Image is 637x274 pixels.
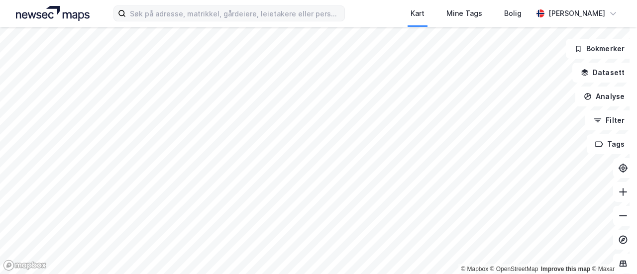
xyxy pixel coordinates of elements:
a: Improve this map [541,266,590,273]
a: OpenStreetMap [490,266,538,273]
div: Mine Tags [446,7,482,19]
a: Mapbox [461,266,488,273]
button: Filter [585,110,633,130]
div: Bolig [504,7,522,19]
img: logo.a4113a55bc3d86da70a041830d287a7e.svg [16,6,90,21]
input: Søk på adresse, matrikkel, gårdeiere, leietakere eller personer [126,6,344,21]
button: Datasett [572,63,633,83]
div: Kart [411,7,425,19]
iframe: Chat Widget [587,226,637,274]
div: [PERSON_NAME] [548,7,605,19]
button: Analyse [575,87,633,106]
button: Tags [587,134,633,154]
button: Bokmerker [566,39,633,59]
div: Kontrollprogram for chat [587,226,637,274]
a: Mapbox homepage [3,260,47,271]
